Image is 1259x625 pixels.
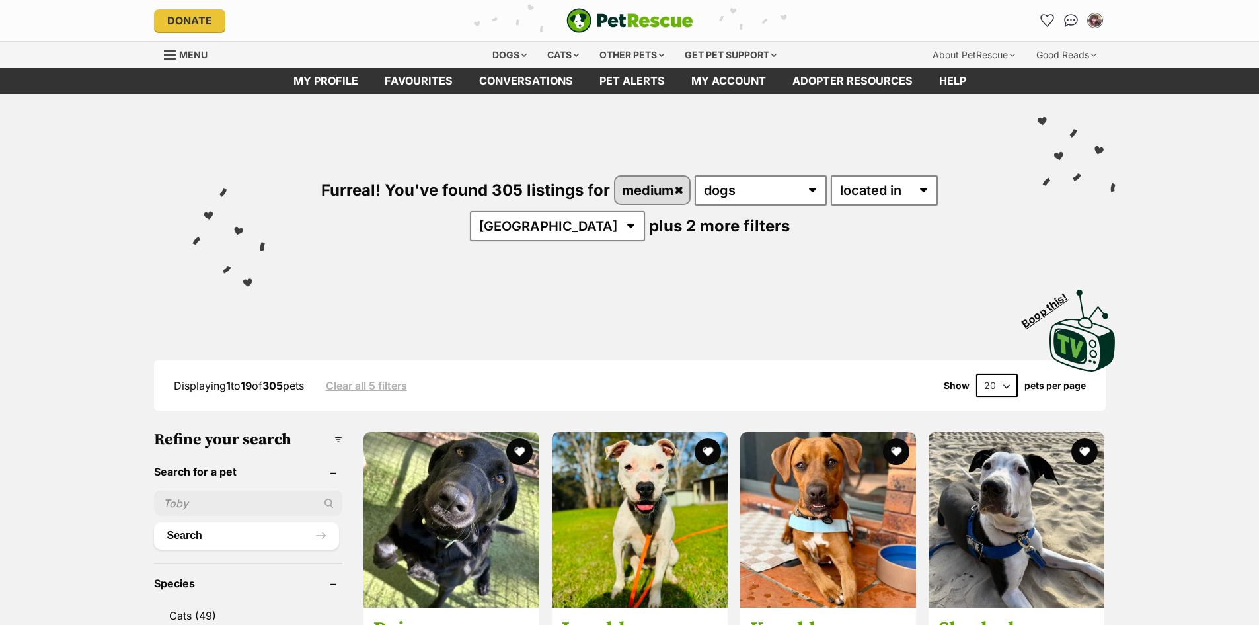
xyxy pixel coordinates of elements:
[154,577,342,589] header: Species
[154,466,342,478] header: Search for a pet
[179,49,208,60] span: Menu
[675,42,786,68] div: Get pet support
[552,432,728,608] img: Lunchbox - Staffordshire Bull Terrier Dog
[929,432,1104,608] img: Sherlock - Mastiff Dog
[926,68,979,94] a: Help
[226,379,231,392] strong: 1
[586,68,678,94] a: Pet alerts
[326,380,407,392] a: Clear all 5 filters
[944,380,970,391] span: Show
[154,522,339,549] button: Search
[1027,42,1106,68] div: Good Reads
[164,42,217,65] a: Menu
[1061,10,1082,31] a: Conversations
[1071,438,1098,465] button: favourite
[174,379,304,392] span: Displaying to of pets
[649,216,790,235] span: plus 2 more filters
[1049,278,1116,374] a: Boop this!
[1049,290,1116,372] img: PetRescue TV logo
[566,8,693,33] img: logo-e224e6f780fb5917bec1dbf3a21bbac754714ae5b6737aabdf751b685950b380.svg
[1064,14,1078,27] img: chat-41dd97257d64d25036548639549fe6c8038ab92f7586957e7f3b1b290dea8141.svg
[154,431,342,449] h3: Refine your search
[678,68,779,94] a: My account
[506,438,533,465] button: favourite
[883,438,909,465] button: favourite
[154,491,342,516] input: Toby
[241,379,252,392] strong: 19
[740,432,916,608] img: Knuckles - Mixed breed Dog
[483,42,536,68] div: Dogs
[262,379,283,392] strong: 305
[923,42,1024,68] div: About PetRescue
[321,181,610,200] span: Furreal! You've found 305 listings for
[1088,14,1102,27] img: Michelle Faughlin profile pic
[615,177,689,204] a: medium
[280,68,371,94] a: My profile
[1019,282,1080,330] span: Boop this!
[566,8,693,33] a: PetRescue
[695,438,721,465] button: favourite
[590,42,673,68] div: Other pets
[363,432,539,608] img: Daisy - Labrador Retriever Dog
[538,42,588,68] div: Cats
[779,68,926,94] a: Adopter resources
[1037,10,1106,31] ul: Account quick links
[154,9,225,32] a: Donate
[1037,10,1058,31] a: Favourites
[466,68,586,94] a: conversations
[371,68,466,94] a: Favourites
[1085,10,1106,31] button: My account
[1024,380,1086,391] label: pets per page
